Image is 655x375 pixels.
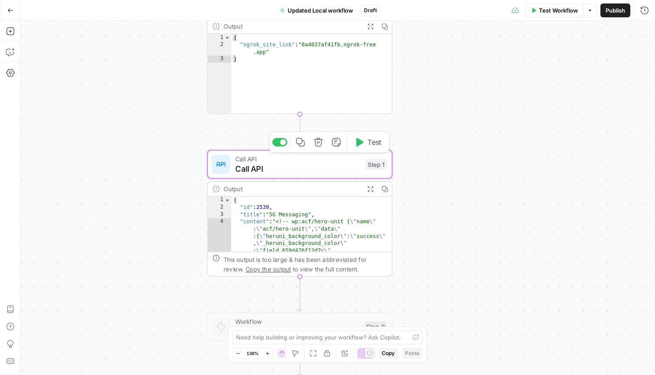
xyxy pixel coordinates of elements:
div: Step 1 [366,159,387,170]
div: 3 [208,211,231,218]
span: Test Workflow [539,6,578,15]
span: Call API [235,163,360,175]
button: Test Workflow [525,3,583,17]
span: Workflow [235,325,360,337]
div: 1 [208,196,231,204]
span: Publish [606,6,625,15]
g: Edge from step_1 to step_8 [298,277,302,311]
span: Call API [235,154,360,164]
span: Toggle code folding, rows 1 through 5 [224,196,230,204]
button: Test [350,134,386,150]
span: Draft [364,7,377,14]
div: 3 [208,55,231,63]
div: Call APICall APIStep 1TestOutput{ "id":2539, "title":"5G Messaging", "content":"<!-- wp:acf/hero-... [207,150,392,277]
button: Copy [378,348,398,359]
span: Copy the output [246,265,291,273]
button: Paste [402,348,423,359]
span: Workflow [235,317,360,326]
span: Updated Local workflow [288,6,353,15]
span: Test [367,137,382,148]
div: This output is too large & has been abbreviated for review. to view the full content. [224,254,387,274]
span: 138% [246,350,259,357]
span: Copy [382,349,395,357]
span: Paste [405,349,419,357]
div: WorkflowWorkflowStep 8 [207,313,392,341]
button: Publish [600,3,630,17]
span: Toggle code folding, rows 1 through 3 [224,34,230,42]
button: Updated Local workflow [275,3,358,17]
div: 1 [208,34,231,42]
div: Output [224,184,360,194]
div: Output [224,22,360,31]
div: 2 [208,204,231,211]
div: Step 8 [364,322,387,333]
div: 2 [208,41,231,55]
